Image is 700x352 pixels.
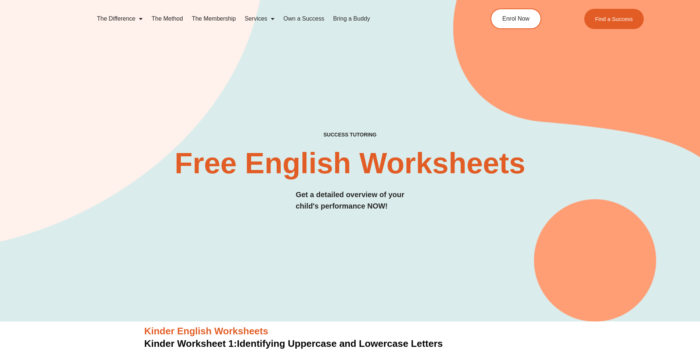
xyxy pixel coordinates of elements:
a: The Method [147,10,187,27]
h3: Kinder English Worksheets [144,325,556,338]
span: Find a Success [595,16,633,22]
a: The Difference [93,10,147,27]
a: Own a Success [279,10,329,27]
span: Kinder Worksheet 1: [144,338,237,349]
a: Kinder Worksheet 1:Identifying Uppercase and Lowercase Letters [144,338,443,349]
a: Enrol Now [491,8,541,29]
h2: Free English Worksheets​ [156,149,544,178]
span: Enrol Now [502,16,530,22]
a: Bring a Buddy [329,10,374,27]
nav: Menu [93,10,457,27]
a: The Membership [187,10,240,27]
a: Find a Success [584,9,644,29]
h3: Get a detailed overview of your child's performance NOW! [296,189,405,212]
a: Services [240,10,279,27]
h4: SUCCESS TUTORING​ [263,132,437,138]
